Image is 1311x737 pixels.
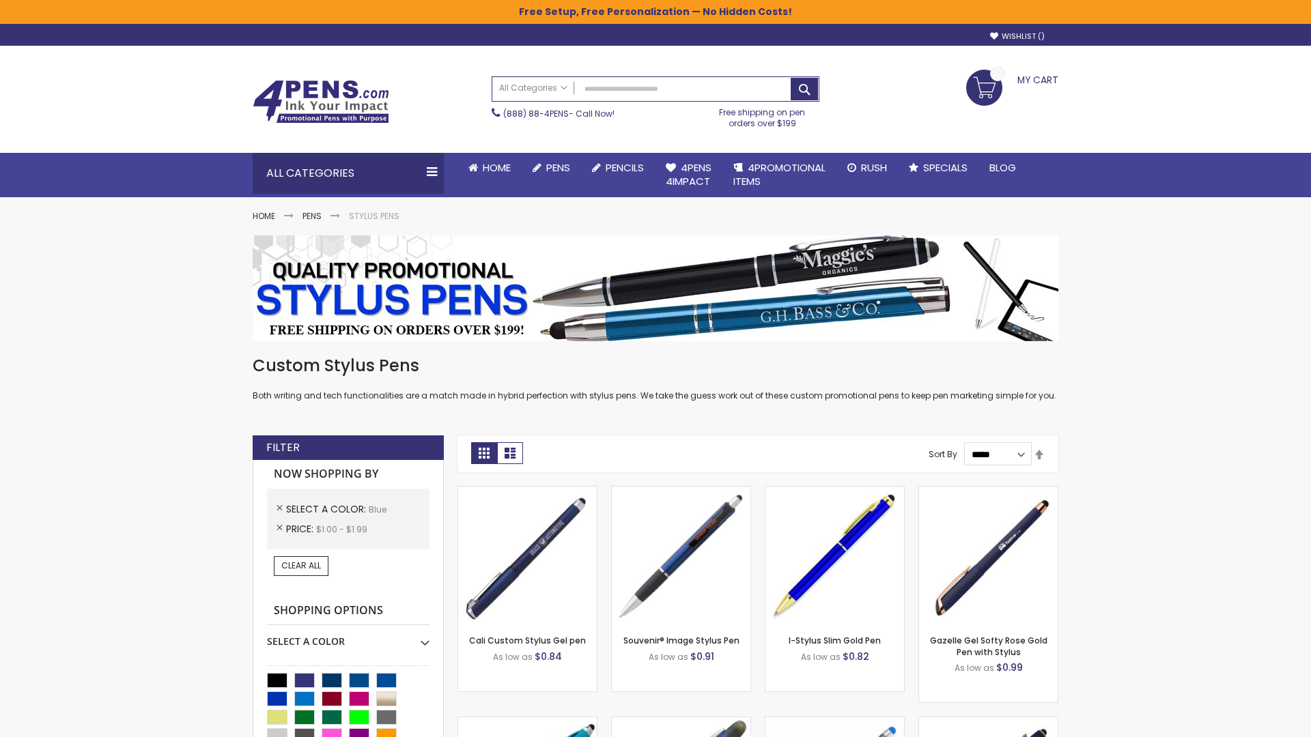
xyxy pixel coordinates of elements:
[843,650,869,663] span: $0.82
[612,486,750,497] a: Souvenir® Image Stylus Pen-Blue
[349,210,399,222] strong: Stylus Pens
[898,153,978,183] a: Specials
[286,502,369,516] span: Select A Color
[471,442,497,464] strong: Grid
[469,635,586,646] a: Cali Custom Stylus Gel pen
[919,717,1058,728] a: Custom Soft Touch® Metal Pens with Stylus-Blue
[503,108,569,119] a: (888) 88-4PENS
[765,487,904,625] img: I-Stylus Slim Gold-Blue
[267,596,429,626] strong: Shopping Options
[535,650,562,663] span: $0.84
[923,160,968,175] span: Specials
[458,487,597,625] img: Cali Custom Stylus Gel pen-Blue
[253,355,1058,402] div: Both writing and tech functionalities are a match made in hybrid perfection with stylus pens. We ...
[581,153,655,183] a: Pencils
[690,650,714,663] span: $0.91
[612,487,750,625] img: Souvenir® Image Stylus Pen-Blue
[861,160,887,175] span: Rush
[996,661,1023,674] span: $0.99
[253,80,389,124] img: 4Pens Custom Pens and Promotional Products
[836,153,898,183] a: Rush
[606,160,644,175] span: Pencils
[281,560,321,571] span: Clear All
[929,448,957,460] label: Sort By
[483,160,511,175] span: Home
[253,235,1058,341] img: Stylus Pens
[789,635,881,646] a: I-Stylus Slim Gold Pen
[955,662,994,674] span: As low as
[458,717,597,728] a: Neon Stylus Highlighter-Pen Combo-Blue
[522,153,581,183] a: Pens
[274,556,328,575] a: Clear All
[253,210,275,222] a: Home
[649,651,688,663] span: As low as
[267,625,429,648] div: Select A Color
[919,487,1058,625] img: Gazelle Gel Softy Rose Gold Pen with Stylus-Blue
[369,504,386,515] span: Blue
[801,651,841,663] span: As low as
[286,522,316,536] span: Price
[493,651,533,663] span: As low as
[930,635,1047,657] a: Gazelle Gel Softy Rose Gold Pen with Stylus
[666,160,711,188] span: 4Pens 4impact
[253,355,1058,377] h1: Custom Stylus Pens
[492,77,574,100] a: All Categories
[623,635,739,646] a: Souvenir® Image Stylus Pen
[989,160,1016,175] span: Blog
[765,717,904,728] a: Islander Softy Gel with Stylus - ColorJet Imprint-Blue
[457,153,522,183] a: Home
[302,210,322,222] a: Pens
[546,160,570,175] span: Pens
[733,160,826,188] span: 4PROMOTIONAL ITEMS
[499,83,567,93] span: All Categories
[990,31,1045,42] a: Wishlist
[722,153,836,197] a: 4PROMOTIONALITEMS
[978,153,1027,183] a: Blog
[655,153,722,197] a: 4Pens4impact
[612,717,750,728] a: Souvenir® Jalan Highlighter Stylus Pen Combo-Blue
[919,486,1058,497] a: Gazelle Gel Softy Rose Gold Pen with Stylus-Blue
[267,460,429,489] strong: Now Shopping by
[458,486,597,497] a: Cali Custom Stylus Gel pen-Blue
[253,153,444,194] div: All Categories
[266,440,300,455] strong: Filter
[765,486,904,497] a: I-Stylus Slim Gold-Blue
[705,102,820,129] div: Free shipping on pen orders over $199
[503,108,615,119] span: - Call Now!
[316,523,367,535] span: $1.00 - $1.99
